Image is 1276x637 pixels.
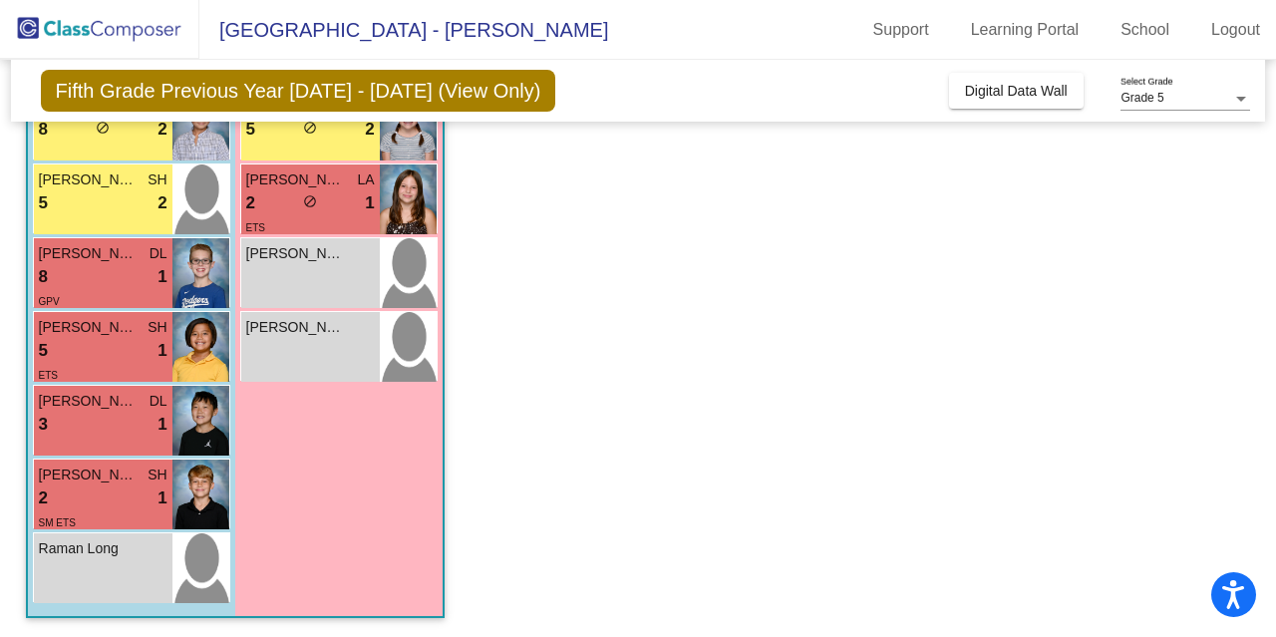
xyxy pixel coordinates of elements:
[246,169,346,190] span: [PERSON_NAME]
[158,412,166,438] span: 1
[39,338,48,364] span: 5
[39,243,139,264] span: [PERSON_NAME]
[39,465,139,485] span: [PERSON_NAME]
[246,243,346,264] span: [PERSON_NAME]
[1105,14,1185,46] a: School
[365,190,374,216] span: 1
[39,485,48,511] span: 2
[39,391,139,412] span: [PERSON_NAME]
[39,169,139,190] span: [PERSON_NAME]
[148,465,166,485] span: SH
[246,117,255,143] span: 5
[39,517,76,528] span: SM ETS
[150,391,167,412] span: DL
[246,190,255,216] span: 2
[150,243,167,264] span: DL
[965,83,1068,99] span: Digital Data Wall
[39,412,48,438] span: 3
[955,14,1096,46] a: Learning Portal
[148,317,166,338] span: SH
[39,370,58,381] span: ETS
[246,222,265,233] span: ETS
[39,117,48,143] span: 8
[39,538,139,559] span: Raman Long
[1195,14,1276,46] a: Logout
[1120,91,1163,105] span: Grade 5
[96,121,110,135] span: do_not_disturb_alt
[39,296,60,307] span: GPV
[246,317,346,338] span: [PERSON_NAME]
[41,70,556,112] span: Fifth Grade Previous Year [DATE] - [DATE] (View Only)
[39,264,48,290] span: 8
[303,194,317,208] span: do_not_disturb_alt
[158,264,166,290] span: 1
[39,317,139,338] span: [PERSON_NAME]
[303,121,317,135] span: do_not_disturb_alt
[949,73,1084,109] button: Digital Data Wall
[857,14,945,46] a: Support
[39,190,48,216] span: 5
[158,338,166,364] span: 1
[199,14,608,46] span: [GEOGRAPHIC_DATA] - [PERSON_NAME]
[158,117,166,143] span: 2
[158,190,166,216] span: 2
[148,169,166,190] span: SH
[365,117,374,143] span: 2
[158,485,166,511] span: 1
[357,169,374,190] span: LA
